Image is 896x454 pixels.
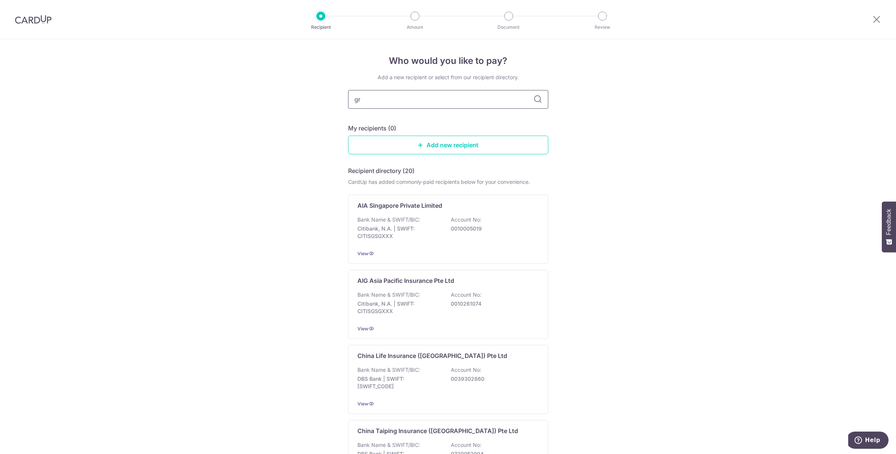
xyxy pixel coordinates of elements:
p: Citibank, N.A. | SWIFT: CITISGSGXXX [357,225,441,240]
p: China Life Insurance ([GEOGRAPHIC_DATA]) Pte Ltd [357,351,507,360]
p: Bank Name & SWIFT/BIC: [357,291,420,299]
a: View [357,326,368,331]
p: AIA Singapore Private Limited [357,201,442,210]
h4: Who would you like to pay? [348,54,548,68]
p: Bank Name & SWIFT/BIC: [357,216,420,223]
p: 0010261074 [451,300,534,308]
a: Add new recipient [348,136,548,154]
p: Review [575,24,630,31]
p: Account No: [451,366,481,374]
h5: My recipients (0) [348,124,396,133]
p: DBS Bank | SWIFT: [SWIFT_CODE] [357,375,441,390]
p: 0039302860 [451,375,534,383]
p: Recipient [293,24,348,31]
p: Document [481,24,536,31]
h5: Recipient directory (20) [348,166,415,175]
div: CardUp has added commonly-paid recipients below for your convenience. [348,178,548,186]
p: Account No: [451,216,481,223]
p: Bank Name & SWIFT/BIC: [357,441,420,449]
p: Citibank, N.A. | SWIFT: CITISGSGXXX [357,300,441,315]
p: Account No: [451,441,481,449]
input: Search for any recipient here [348,90,548,109]
iframe: Opens a widget where you can find more information [848,432,889,450]
p: Account No: [451,291,481,299]
button: Feedback - Show survey [882,201,896,252]
div: Add a new recipient or select from our recipient directory. [348,74,548,81]
a: View [357,401,368,407]
p: AIG Asia Pacific Insurance Pte Ltd [357,276,454,285]
p: China Taiping Insurance ([GEOGRAPHIC_DATA]) Pte Ltd [357,426,518,435]
span: Feedback [886,209,892,235]
p: 0010005019 [451,225,534,232]
p: Bank Name & SWIFT/BIC: [357,366,420,374]
a: View [357,251,368,256]
img: CardUp [15,15,52,24]
p: Amount [387,24,443,31]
